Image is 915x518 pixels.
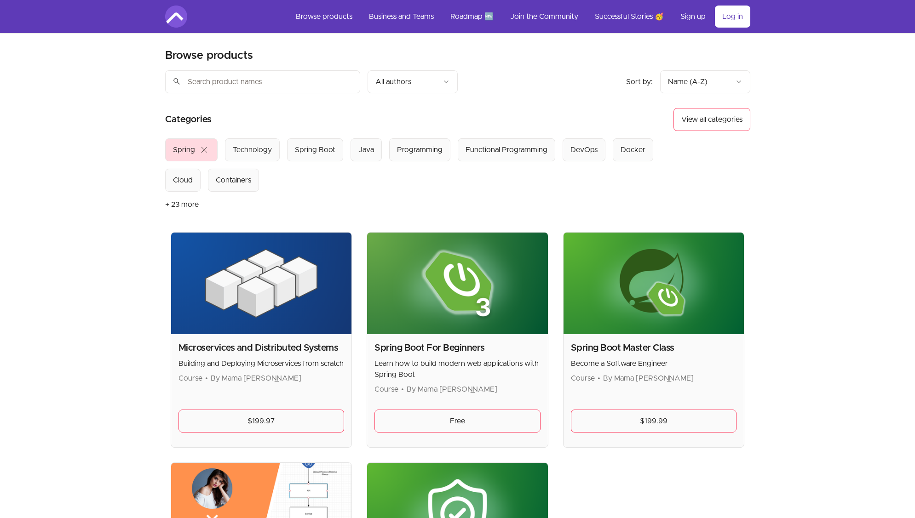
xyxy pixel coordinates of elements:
div: Spring [173,144,195,155]
img: Product image for Spring Boot Master Class [564,233,744,334]
div: DevOps [570,144,598,155]
div: Containers [216,175,251,186]
span: • [205,375,208,382]
span: By Mama [PERSON_NAME] [603,375,694,382]
button: Filter by author [368,70,458,93]
input: Search product names [165,70,360,93]
p: Building and Deploying Microservices from scratch [178,358,345,369]
span: search [173,75,181,88]
a: Sign up [673,6,713,28]
h2: Browse products [165,48,253,63]
img: Product image for Microservices and Distributed Systems [171,233,352,334]
button: Product sort options [660,70,750,93]
span: close [199,144,210,155]
span: • [401,386,404,393]
span: Course [178,375,202,382]
p: Become a Software Engineer [571,358,737,369]
div: Technology [233,144,272,155]
a: Free [374,410,541,433]
span: • [598,375,600,382]
a: Successful Stories 🥳 [587,6,671,28]
img: Amigoscode logo [165,6,187,28]
img: Product image for Spring Boot For Beginners [367,233,548,334]
a: Browse products [288,6,360,28]
a: Business and Teams [362,6,441,28]
div: Spring Boot [295,144,335,155]
button: View all categories [673,108,750,131]
span: By Mama [PERSON_NAME] [211,375,301,382]
span: Course [374,386,398,393]
button: + 23 more [165,192,199,217]
a: Log in [715,6,750,28]
div: Docker [621,144,645,155]
a: $199.97 [178,410,345,433]
span: Course [571,375,595,382]
div: Java [358,144,374,155]
h2: Categories [165,108,212,131]
span: Sort by: [626,78,653,85]
div: Functional Programming [466,144,547,155]
span: By Mama [PERSON_NAME] [407,386,497,393]
h2: Spring Boot For Beginners [374,342,541,354]
nav: Main [288,6,750,28]
a: Join the Community [503,6,586,28]
a: $199.99 [571,410,737,433]
h2: Microservices and Distributed Systems [178,342,345,354]
div: Programming [397,144,443,155]
a: Roadmap 🆕 [443,6,501,28]
div: Cloud [173,175,193,186]
p: Learn how to build modern web applications with Spring Boot [374,358,541,380]
h2: Spring Boot Master Class [571,342,737,354]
